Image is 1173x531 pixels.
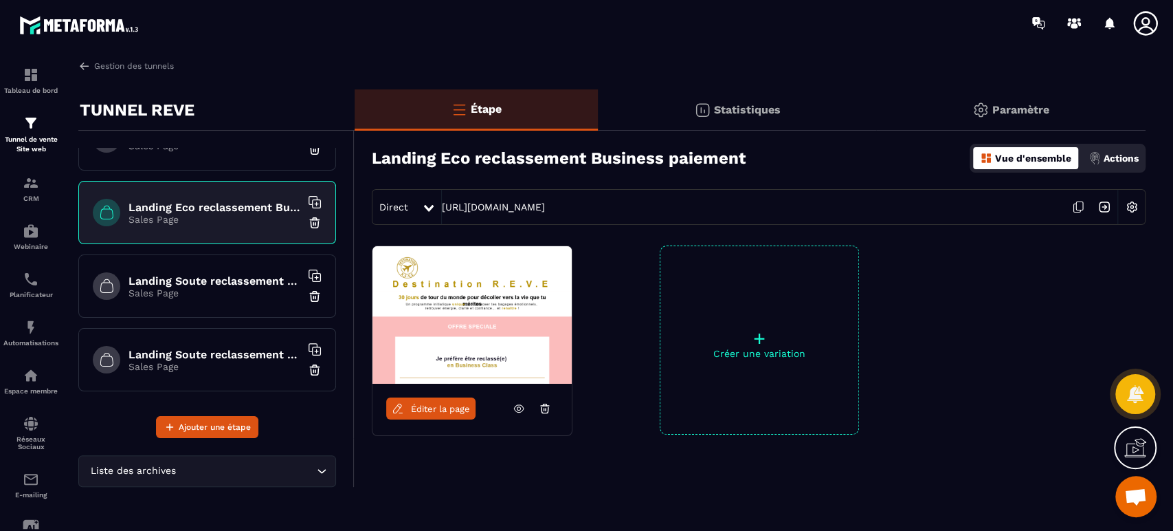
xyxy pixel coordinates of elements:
a: social-networksocial-networkRéseaux Sociaux [3,405,58,461]
p: Sales Page [129,140,300,151]
a: formationformationTunnel de vente Site web [3,105,58,164]
img: logo [19,12,143,38]
span: Éditer la page [411,404,470,414]
p: Actions [1104,153,1139,164]
img: actions.d6e523a2.png [1088,152,1101,164]
img: email [23,471,39,488]
img: scheduler [23,271,39,288]
a: [URL][DOMAIN_NAME] [442,202,545,213]
p: Tableau de bord [3,87,58,94]
p: Sales Page [129,214,300,225]
span: Direct [379,202,408,213]
div: Search for option [78,455,336,487]
p: Espace membre [3,387,58,395]
p: TUNNEL REVE [80,96,194,124]
div: Ouvrir le chat [1115,476,1157,517]
img: setting-gr.5f69749f.svg [972,102,989,118]
img: trash [308,363,322,377]
img: setting-w.858f3a88.svg [1119,194,1145,220]
img: formation [23,115,39,131]
img: formation [23,67,39,83]
a: formationformationCRM [3,164,58,213]
p: Webinaire [3,243,58,250]
p: Sales Page [129,361,300,372]
p: E-mailing [3,491,58,499]
p: Sales Page [129,288,300,299]
p: Planificateur [3,291,58,299]
span: Liste des archives [87,464,179,479]
img: arrow [78,60,91,72]
a: Gestion des tunnels [78,60,174,72]
h6: Landing Soute reclassement Business paiement [129,348,300,361]
h6: Landing Soute reclassement Eco paiement [129,274,300,288]
a: automationsautomationsEspace membre [3,357,58,405]
p: CRM [3,195,58,202]
p: Créer une variation [660,348,858,359]
p: Statistiques [714,103,781,116]
p: Réseaux Sociaux [3,435,58,451]
p: Étape [471,102,502,116]
p: Vue d'ensemble [995,153,1071,164]
img: social-network [23,415,39,432]
img: bars-o.4a397970.svg [451,101,467,118]
h3: Landing Eco reclassement Business paiement [372,149,746,168]
img: image [372,246,572,384]
img: dashboard-orange.40269519.svg [980,152,992,164]
p: Tunnel de vente Site web [3,135,58,154]
img: trash [308,216,322,230]
button: Ajouter une étape [156,416,258,438]
p: + [660,329,858,348]
img: automations [23,223,39,239]
a: schedulerschedulerPlanificateur [3,261,58,309]
img: trash [308,142,322,156]
img: trash [308,290,322,303]
a: automationsautomationsWebinaire [3,213,58,261]
img: automations [23,367,39,384]
p: Automatisations [3,339,58,347]
img: arrow-next.bcc2205e.svg [1091,194,1117,220]
img: formation [23,175,39,191]
a: emailemailE-mailing [3,461,58,509]
span: Ajouter une étape [179,420,251,434]
img: stats.20deebd0.svg [694,102,711,118]
h6: Landing Eco reclassement Business paiement [129,201,300,214]
input: Search for option [179,464,313,479]
a: formationformationTableau de bord [3,56,58,105]
a: automationsautomationsAutomatisations [3,309,58,357]
p: Paramètre [992,103,1049,116]
img: automations [23,319,39,336]
a: Éditer la page [386,398,476,420]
